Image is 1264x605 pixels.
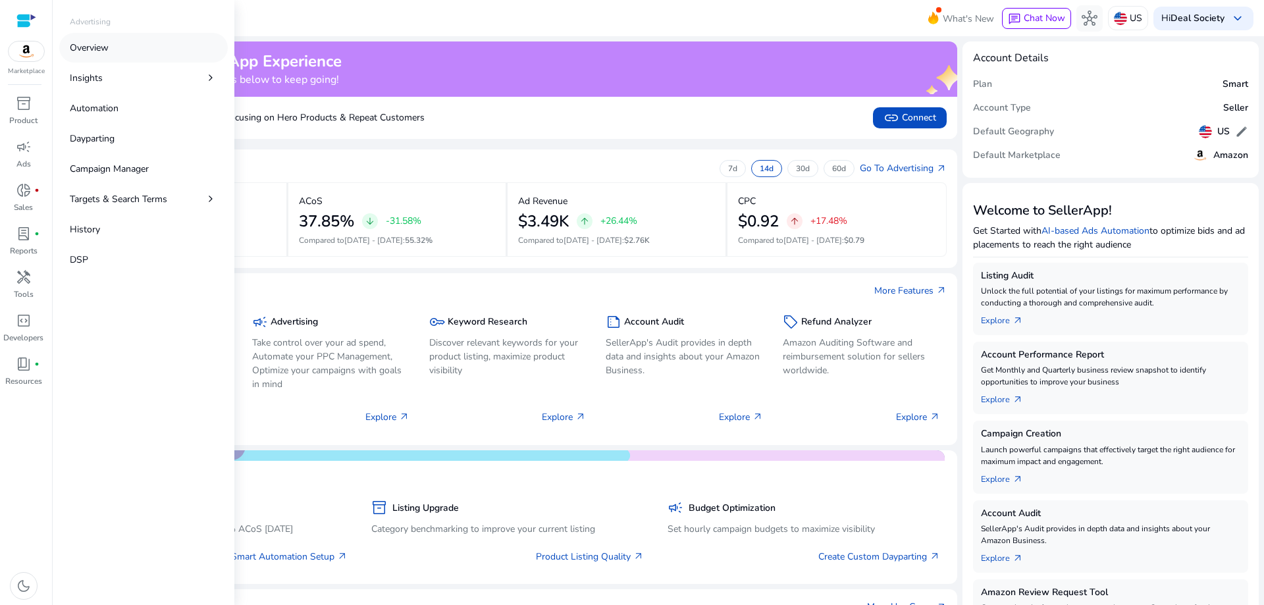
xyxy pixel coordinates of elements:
a: AI-based Ads Automation [1041,224,1149,237]
p: Overview [70,41,109,55]
h5: Default Geography [973,126,1054,138]
p: Sales [14,201,33,213]
p: Explore [719,410,763,424]
span: $0.79 [844,235,864,246]
span: dark_mode [16,578,32,594]
p: 7d [728,163,737,174]
a: More Featuresarrow_outward [874,284,947,298]
p: US [1130,7,1142,30]
a: Explorearrow_outward [981,388,1034,406]
h5: Advertising [271,317,318,328]
h5: Amazon [1213,150,1248,161]
span: chevron_right [204,71,217,84]
p: 30d [796,163,810,174]
span: summarize [606,314,621,330]
span: arrow_outward [1013,394,1023,405]
h5: US [1217,126,1230,138]
p: Hi [1161,14,1224,23]
h5: Campaign Creation [981,429,1240,440]
h2: $3.49K [518,212,569,231]
span: fiber_manual_record [34,188,39,193]
p: Reports [10,245,38,257]
img: amazon.svg [9,41,44,61]
p: Campaign Manager [70,162,149,176]
p: Dayparting [70,132,115,145]
span: chevron_right [204,192,217,205]
p: CPC [738,194,756,208]
span: fiber_manual_record [34,231,39,236]
h5: Account Performance Report [981,350,1240,361]
span: arrow_outward [930,411,940,422]
span: donut_small [16,182,32,198]
p: SellerApp's Audit provides in depth data and insights about your Amazon Business. [981,523,1240,546]
span: fiber_manual_record [34,361,39,367]
span: keyboard_arrow_down [1230,11,1246,26]
a: Explorearrow_outward [981,546,1034,565]
span: link [883,110,899,126]
span: chat [1008,13,1021,26]
h2: 37.85% [299,212,354,231]
p: +26.44% [600,217,637,226]
p: Targets & Search Terms [70,192,167,206]
a: Product Listing Quality [536,550,644,564]
h4: Account Details [973,52,1049,65]
p: Take control over your ad spend, Automate your PPC Management, Optimize your campaigns with goals... [252,336,409,391]
a: Explorearrow_outward [981,309,1034,327]
h5: Account Type [973,103,1031,114]
img: amazon.svg [1192,147,1208,163]
span: arrow_outward [930,551,940,562]
h5: Keyword Research [448,317,527,328]
span: arrow_outward [1013,474,1023,485]
h5: Plan [973,79,992,90]
span: Chat Now [1024,12,1065,24]
h5: Listing Upgrade [392,503,459,514]
h3: Welcome to SellerApp! [973,203,1248,219]
p: Resources [5,375,42,387]
h2: $0.92 [738,212,779,231]
b: Deal Society [1171,12,1224,24]
p: 14d [760,163,774,174]
h5: Default Marketplace [973,150,1061,161]
p: Category benchmarking to improve your current listing [371,522,644,536]
img: us.svg [1199,125,1212,138]
span: [DATE] - [DATE] [564,235,622,246]
span: arrow_downward [365,216,375,226]
h5: Account Audit [981,508,1240,519]
p: Ads [16,158,31,170]
p: 60d [832,163,846,174]
span: arrow_outward [752,411,763,422]
p: Ad Revenue [518,194,567,208]
p: Product [9,115,38,126]
span: [DATE] - [DATE] [783,235,842,246]
span: campaign [668,500,683,515]
span: arrow_outward [633,551,644,562]
p: Compared to : [299,234,496,246]
p: Unlock the full potential of your listings for maximum performance by conducting a thorough and c... [981,285,1240,309]
button: linkConnect [873,107,947,128]
a: Go To Advertisingarrow_outward [860,161,947,175]
h5: Refund Analyzer [801,317,872,328]
p: Set hourly campaign budgets to maximize visibility [668,522,940,536]
button: chatChat Now [1002,8,1071,29]
p: Marketplace [8,66,45,76]
img: us.svg [1114,12,1127,25]
span: edit [1235,125,1248,138]
span: Connect [883,110,936,126]
p: Automation [70,101,118,115]
p: Get Monthly and Quarterly business review snapshot to identify opportunities to improve your busi... [981,364,1240,388]
h5: Seller [1223,103,1248,114]
span: arrow_outward [936,163,947,174]
p: Discover relevant keywords for your product listing, maximize product visibility [429,336,587,377]
span: arrow_outward [936,285,947,296]
span: arrow_upward [789,216,800,226]
h5: Smart [1223,79,1248,90]
span: $2.76K [624,235,650,246]
span: hub [1082,11,1097,26]
h5: Budget Optimization [689,503,776,514]
a: Explorearrow_outward [981,467,1034,486]
p: Boost Sales by Focusing on Hero Products & Repeat Customers [92,111,425,124]
p: Amazon Auditing Software and reimbursement solution for sellers worldwide. [783,336,940,377]
span: book_4 [16,356,32,372]
h5: Listing Audit [981,271,1240,282]
p: Explore [896,410,940,424]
